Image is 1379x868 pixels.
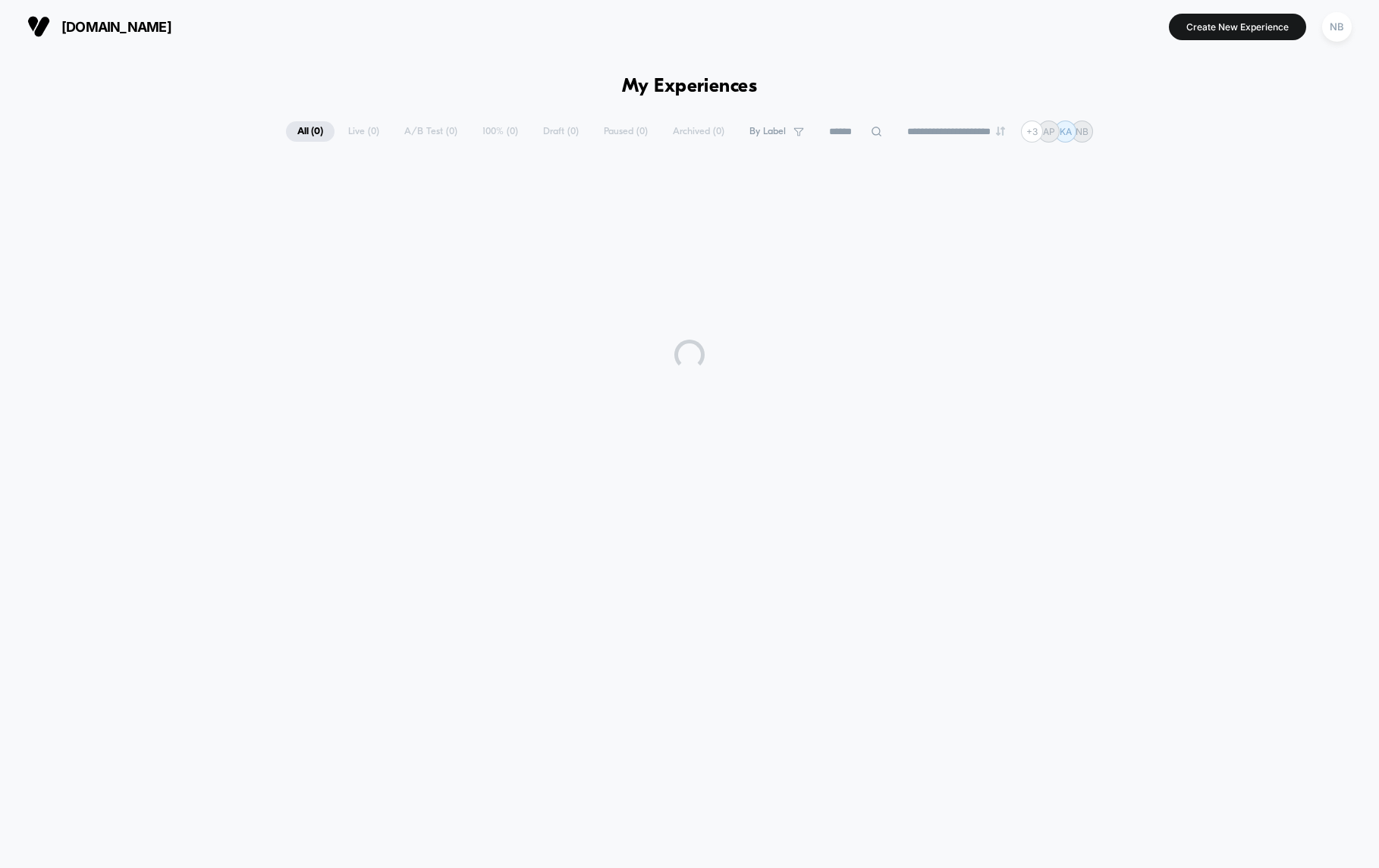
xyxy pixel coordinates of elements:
p: NB [1076,126,1088,137]
h1: My Experiences [622,76,758,98]
span: [DOMAIN_NAME] [61,19,171,35]
button: NB [1318,11,1356,42]
button: [DOMAIN_NAME] [23,14,176,39]
p: KA [1060,126,1072,137]
img: Visually logo [27,15,50,38]
p: AP [1043,126,1055,137]
img: end [996,127,1005,136]
button: Create New Experience [1169,14,1306,40]
span: By Label [749,126,786,137]
div: + 3 [1021,121,1043,143]
span: All ( 0 ) [286,121,335,142]
div: NB [1322,12,1352,42]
